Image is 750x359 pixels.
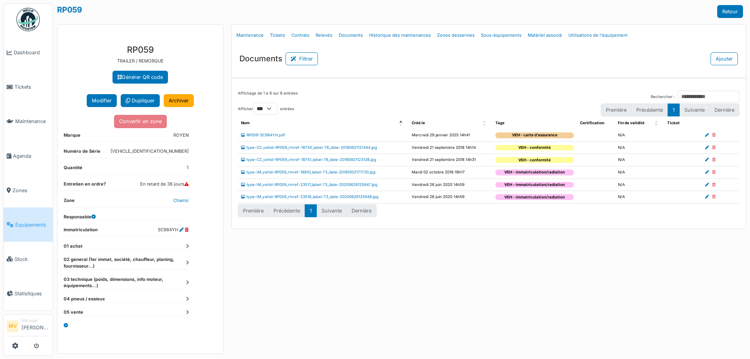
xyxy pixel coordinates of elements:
a: type-IM_vehid-RP059_rmref-23517_label-73_date-20200626125947.jpg [241,182,377,187]
dd: ROYEN [173,132,189,139]
dt: Responsable [64,214,96,220]
span: Ticket [667,121,680,125]
a: type-CC_vehid-RP059_rmref-18750_label-78_date-20180921121444.jpg [241,145,377,150]
dt: Entretien en ordre? [64,181,106,191]
span: Stock [14,255,50,263]
a: Contrats [288,26,312,45]
img: Badge_color-CXgf-gQk.svg [16,8,40,31]
a: RP059 [57,5,82,14]
div: Affichage de 1 à 6 sur 6 entrées [238,91,298,103]
select: Afficherentrées [253,103,277,115]
span: Statistiques [14,290,50,297]
dd: En retard de 36 jours [140,181,189,188]
span: Zones [12,187,50,194]
dt: Immatriculation [64,227,98,236]
span: Agenda [13,152,50,160]
dt: Numéro de Série [64,148,100,158]
div: VEH - immatriculation/radiation [495,194,574,200]
div: VEH - carte d'assurance [495,132,574,138]
a: Zones desservies [434,26,478,45]
span: Tags [495,121,504,125]
a: Utilisations de l'équipement [565,26,631,45]
a: Tickets [267,26,288,45]
a: Documents [336,26,366,45]
div: VEH - immatriculation/radiation [495,170,574,175]
dt: 02 general (1er immat, société, chauffeur, planing, fournisseur...) [64,256,189,270]
button: Filtrer [286,52,318,65]
span: Créé le [412,121,425,125]
div: VEH - conformité [495,145,574,151]
button: 1 [668,104,680,116]
div: VEH - immatriculation/radiation [495,182,574,188]
li: [PERSON_NAME] [21,318,50,334]
td: Vendredi 21 septembre 2018 14h14 [409,141,492,154]
dt: 03 technique (poids, dimensions, info moteur, équipements...) [64,276,189,289]
a: Statistiques [4,276,53,311]
nav: pagination [238,204,377,217]
dd: SC984YH [158,227,189,233]
span: Nom: Activate to invert sorting [399,117,404,129]
a: Maintenance [233,26,267,45]
dt: 05 vente [64,309,189,316]
td: Vendredi 26 juin 2020 14h59 [409,179,492,191]
a: Dupliquer [121,94,160,107]
p: TRAILER / REMORQUE [64,58,217,64]
span: Dashboard [14,49,50,56]
nav: pagination [601,104,739,116]
td: N/A [615,129,664,141]
a: Générer QR code [112,71,168,84]
a: Stock [4,242,53,276]
div: VEH - conformité [495,157,574,163]
a: type-IM_vehid-RP059_rmref-23518_label-73_date-20200626125948.jpg [241,195,379,199]
dt: 04 pneus / essieux [64,296,189,302]
a: Relevés [312,26,336,45]
dt: Zone [64,197,75,207]
a: Tickets [4,70,53,104]
span: Fin de validité [618,121,645,125]
span: Maintenance [15,118,50,125]
span: Fin de validité: Activate to sort [655,117,659,129]
h3: RP059 [64,45,217,55]
a: Matériel associé [525,26,565,45]
h3: Documents [239,54,282,63]
a: Équipements [4,207,53,242]
dd: [VEHICLE_IDENTIFICATION_NUMBER] [111,148,189,155]
dt: 01 achat [64,243,189,250]
div: Manager [21,318,50,323]
td: N/A [615,179,664,191]
a: Maintenance [4,104,53,139]
label: Rechercher : [651,94,675,100]
span: Équipements [15,221,50,229]
a: Retour [717,5,743,18]
span: Certification [580,121,604,125]
button: Ajouter [711,52,738,65]
td: Vendredi 26 juin 2020 14h59 [409,191,492,204]
a: type-CC_vehid-RP059_rmref-18751_label-78_date-20180921123138.jpg [241,157,376,162]
a: MV Manager[PERSON_NAME] [7,318,50,336]
label: Afficher entrées [238,103,294,115]
dt: Marque [64,132,80,142]
a: Archiver [164,94,194,107]
li: MV [7,320,18,332]
dd: 1 [187,164,189,171]
a: Zones [4,173,53,207]
td: N/A [615,141,664,154]
dt: Quantité [64,164,82,174]
a: type-IM_vehid-RP059_rmref-18810_label-73_date-20181002171730.jpg [241,170,375,174]
a: Dashboard [4,36,53,70]
td: N/A [615,191,664,204]
a: Agenda [4,139,53,173]
td: Mercredi 29 janvier 2025 14h41 [409,129,492,141]
button: Modifier [87,94,117,107]
td: Mardi 02 octobre 2018 19h17 [409,166,492,179]
span: Créé le: Activate to sort [483,117,487,129]
a: RP059-SC984YH.pdf [241,133,285,137]
a: Sous-équipements [478,26,525,45]
button: 1 [305,204,317,217]
a: Historique des maintenances [366,26,434,45]
span: Tickets [14,83,50,91]
td: N/A [615,154,664,166]
td: N/A [615,166,664,179]
td: Vendredi 21 septembre 2018 14h31 [409,154,492,166]
span: Nom [241,121,250,125]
